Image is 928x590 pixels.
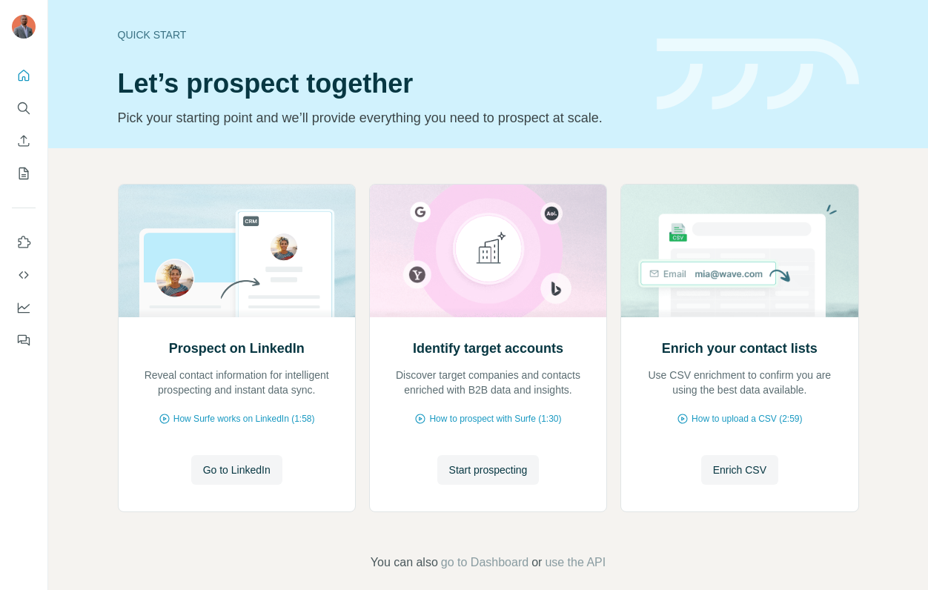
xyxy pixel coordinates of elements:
[657,39,859,110] img: banner
[12,229,36,256] button: Use Surfe on LinkedIn
[636,368,843,397] p: Use CSV enrichment to confirm you are using the best data available.
[133,368,340,397] p: Reveal contact information for intelligent prospecting and instant data sync.
[203,463,271,477] span: Go to LinkedIn
[12,62,36,89] button: Quick start
[118,27,639,42] div: Quick start
[429,412,561,425] span: How to prospect with Surfe (1:30)
[118,107,639,128] p: Pick your starting point and we’ll provide everything you need to prospect at scale.
[437,455,540,485] button: Start prospecting
[545,554,606,571] button: use the API
[531,554,542,571] span: or
[441,554,528,571] button: go to Dashboard
[12,95,36,122] button: Search
[701,455,778,485] button: Enrich CSV
[371,554,438,571] span: You can also
[191,455,282,485] button: Go to LinkedIn
[173,412,315,425] span: How Surfe works on LinkedIn (1:58)
[118,185,356,317] img: Prospect on LinkedIn
[620,185,858,317] img: Enrich your contact lists
[449,463,528,477] span: Start prospecting
[713,463,766,477] span: Enrich CSV
[12,15,36,39] img: Avatar
[12,160,36,187] button: My lists
[12,327,36,354] button: Feedback
[12,127,36,154] button: Enrich CSV
[692,412,802,425] span: How to upload a CSV (2:59)
[413,338,563,359] h2: Identify target accounts
[12,294,36,321] button: Dashboard
[12,262,36,288] button: Use Surfe API
[385,368,591,397] p: Discover target companies and contacts enriched with B2B data and insights.
[662,338,818,359] h2: Enrich your contact lists
[369,185,607,317] img: Identify target accounts
[118,69,639,99] h1: Let’s prospect together
[169,338,305,359] h2: Prospect on LinkedIn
